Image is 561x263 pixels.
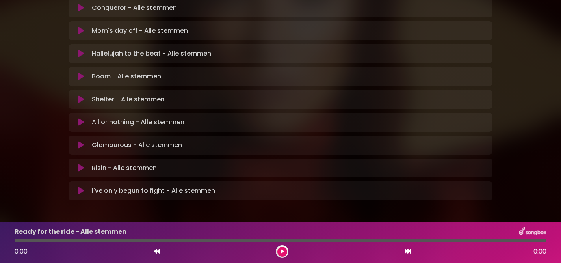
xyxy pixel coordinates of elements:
[92,163,157,173] p: Risin - Alle stemmen
[92,49,211,58] p: Hallelujah to the beat - Alle stemmen
[92,72,161,81] p: Boom - Alle stemmen
[15,227,126,237] p: Ready for the ride - Alle stemmen
[92,95,165,104] p: Shelter - Alle stemmen
[92,3,177,13] p: Conqueror - Alle stemmen
[92,26,188,35] p: Mom's day off - Alle stemmen
[92,140,182,150] p: Glamourous - Alle stemmen
[92,118,184,127] p: All or nothing - Alle stemmen
[519,227,546,237] img: songbox-logo-white.png
[92,186,215,196] p: I've only begun to fight - Alle stemmen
